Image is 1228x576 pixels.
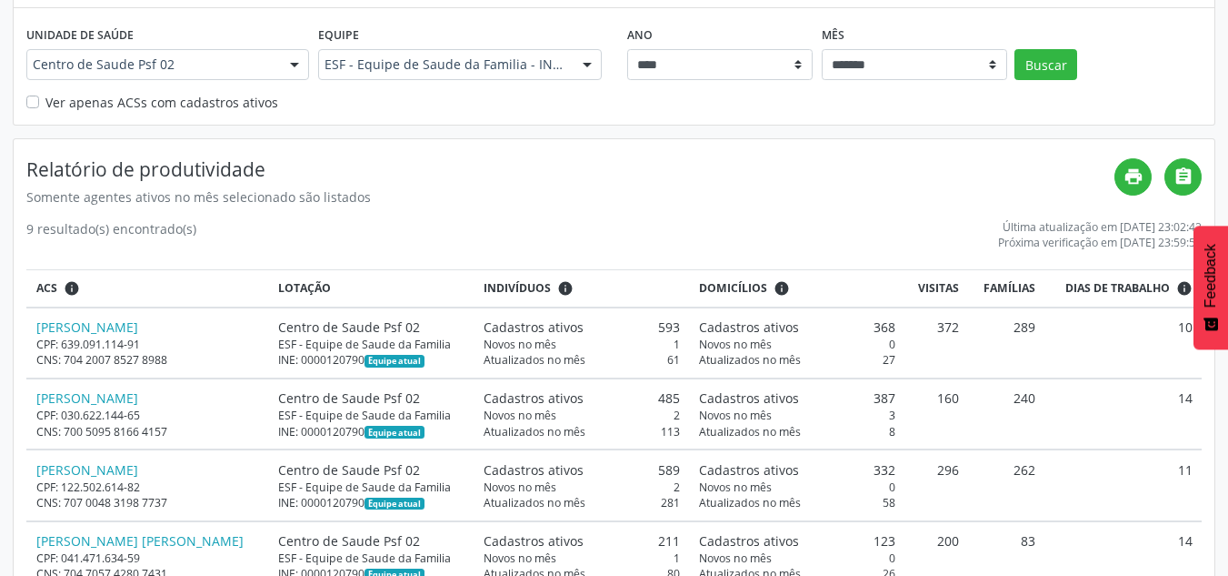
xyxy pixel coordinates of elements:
[699,480,772,495] span: Novos no mês
[364,426,424,439] span: Esta é a equipe atual deste Agente
[904,379,969,450] td: 160
[26,158,1114,181] h4: Relatório de produtividade
[36,495,260,510] div: CNS: 707 0048 3198 7737
[699,551,895,566] div: 0
[484,460,584,480] span: Cadastros ativos
[36,337,260,352] div: CPF: 639.091.114-91
[26,219,196,250] div: 9 resultado(s) encontrado(s)
[278,408,464,423] div: ESF - Equipe de Saude da Familia
[1193,226,1228,349] button: Feedback - Mostrar pesquisa
[484,389,584,408] span: Cadastros ativos
[36,408,260,423] div: CPF: 030.622.144-65
[699,337,772,352] span: Novos no mês
[904,270,969,308] th: Visitas
[45,93,278,112] label: Ver apenas ACSs com cadastros ativos
[699,424,801,440] span: Atualizados no mês
[627,21,653,49] label: Ano
[278,495,464,510] div: INE: 0000120790
[969,379,1045,450] td: 240
[699,318,895,337] div: 368
[484,318,584,337] span: Cadastros ativos
[774,280,790,297] i: <div class="text-left"> <div> <strong>Cadastros ativos:</strong> Cadastros que estão vinculados a...
[699,495,895,510] div: 58
[278,531,464,551] div: Centro de Saude Psf 02
[699,408,772,423] span: Novos no mês
[484,424,680,440] div: 113
[699,480,895,495] div: 0
[278,480,464,495] div: ESF - Equipe de Saude da Familia
[269,270,474,308] th: Lotação
[699,337,895,352] div: 0
[484,352,680,368] div: 61
[36,352,260,368] div: CNS: 704 2007 8527 8988
[969,270,1045,308] th: Famílias
[364,498,424,510] span: Esta é a equipe atual deste Agente
[484,424,585,440] span: Atualizados no mês
[36,532,244,550] a: [PERSON_NAME] [PERSON_NAME]
[904,450,969,520] td: 296
[699,352,895,368] div: 27
[36,280,57,297] span: ACS
[278,337,464,352] div: ESF - Equipe de Saude da Familia
[33,56,272,74] span: Centro de Saude Psf 02
[36,424,260,440] div: CNS: 700 5095 8166 4157
[904,308,969,379] td: 372
[699,318,799,337] span: Cadastros ativos
[1203,244,1219,308] span: Feedback
[484,337,556,352] span: Novos no mês
[36,480,260,495] div: CPF: 122.502.614-82
[822,21,844,49] label: Mês
[324,56,564,74] span: ESF - Equipe de Saude da Familia - INE: 0000120790
[484,531,584,551] span: Cadastros ativos
[998,235,1202,250] div: Próxima verificação em [DATE] 23:59:59
[278,424,464,440] div: INE: 0000120790
[36,461,138,479] a: [PERSON_NAME]
[969,308,1045,379] td: 289
[1114,158,1152,196] a: print
[318,21,359,49] label: Equipe
[699,280,767,297] span: Domicílios
[1164,158,1202,196] a: 
[278,352,464,368] div: INE: 0000120790
[1044,379,1202,450] td: 14
[484,495,585,510] span: Atualizados no mês
[26,21,134,49] label: Unidade de saúde
[278,551,464,566] div: ESF - Equipe de Saude da Familia
[484,480,556,495] span: Novos no mês
[484,318,680,337] div: 593
[1044,308,1202,379] td: 10
[1123,167,1143,187] i: print
[36,551,260,566] div: CPF: 041.471.634-59
[699,352,801,368] span: Atualizados no mês
[484,480,680,495] div: 2
[278,460,464,480] div: Centro de Saude Psf 02
[1065,280,1170,297] span: Dias de trabalho
[484,531,680,551] div: 211
[1173,167,1193,187] i: 
[699,495,801,510] span: Atualizados no mês
[699,531,799,551] span: Cadastros ativos
[484,551,680,566] div: 1
[699,460,895,480] div: 332
[1176,280,1193,297] i: Dias em que o(a) ACS fez pelo menos uma visita, ou ficha de cadastro individual ou cadastro domic...
[1044,450,1202,520] td: 11
[969,450,1045,520] td: 262
[278,318,464,337] div: Centro de Saude Psf 02
[364,355,424,368] span: Esta é a equipe atual deste Agente
[484,408,680,423] div: 2
[699,424,895,440] div: 8
[699,531,895,551] div: 123
[484,389,680,408] div: 485
[699,389,895,408] div: 387
[998,219,1202,235] div: Última atualização em [DATE] 23:02:42
[699,389,799,408] span: Cadastros ativos
[484,337,680,352] div: 1
[484,352,585,368] span: Atualizados no mês
[699,460,799,480] span: Cadastros ativos
[278,389,464,408] div: Centro de Saude Psf 02
[1014,49,1077,80] button: Buscar
[484,280,551,297] span: Indivíduos
[36,389,138,407] a: [PERSON_NAME]
[36,318,138,336] a: [PERSON_NAME]
[484,460,680,480] div: 589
